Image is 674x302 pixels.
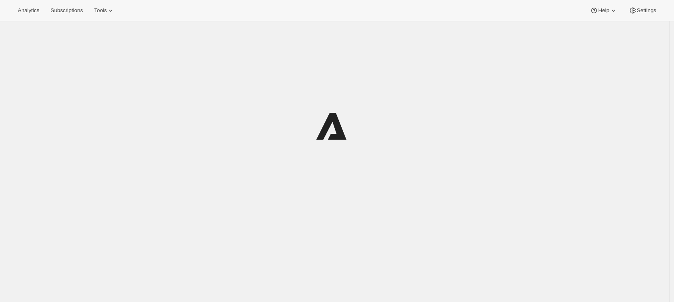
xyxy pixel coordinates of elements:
[585,5,622,16] button: Help
[624,5,661,16] button: Settings
[94,7,107,14] span: Tools
[13,5,44,16] button: Analytics
[598,7,609,14] span: Help
[50,7,83,14] span: Subscriptions
[18,7,39,14] span: Analytics
[89,5,120,16] button: Tools
[46,5,88,16] button: Subscriptions
[637,7,656,14] span: Settings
